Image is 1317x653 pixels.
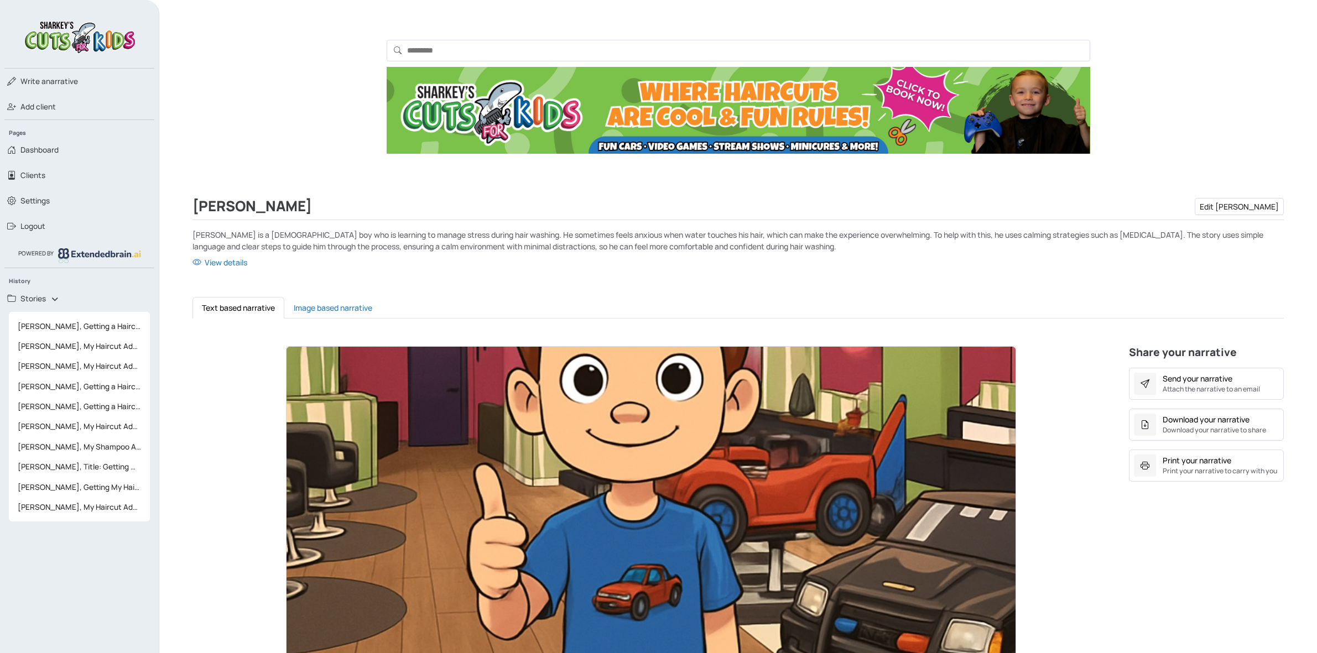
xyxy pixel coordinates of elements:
button: Download your narrativeDownload your narrative to share [1129,409,1284,441]
div: Download your narrative [1163,414,1250,425]
span: [PERSON_NAME], My Haircut Adventure at [PERSON_NAME] [13,356,145,376]
a: [PERSON_NAME], My Haircut Adventure at [PERSON_NAME] [9,497,150,517]
span: [PERSON_NAME], My Haircut Adventure at [PERSON_NAME] [13,416,145,436]
span: narrative [20,76,78,87]
img: logo [58,248,141,263]
img: logo [22,18,138,55]
span: Clients [20,170,45,181]
a: [PERSON_NAME], My Shampoo Adventure at [PERSON_NAME] [9,437,150,457]
a: [PERSON_NAME], Getting a Haircut at [PERSON_NAME] [9,377,150,396]
a: [PERSON_NAME], Getting a Haircut at [PERSON_NAME] [9,396,150,416]
span: [PERSON_NAME], My Haircut Adventure at [PERSON_NAME] [13,497,145,517]
small: Print your narrative to carry with you [1163,466,1277,476]
small: Download your narrative to share [1163,425,1266,435]
div: [PERSON_NAME] [192,198,1284,215]
span: [PERSON_NAME], Getting a Haircut at [PERSON_NAME] [13,396,145,416]
span: [PERSON_NAME], Getting a Haircut at [PERSON_NAME] [13,377,145,396]
a: View details [192,257,1284,268]
span: Logout [20,221,45,232]
a: [PERSON_NAME], Title: Getting My Hair Washed at [PERSON_NAME] [9,457,150,477]
span: [PERSON_NAME], Getting a Haircut at [PERSON_NAME] [13,316,145,336]
img: Ad Banner [387,67,1090,154]
span: Add client [20,101,56,112]
a: Edit [PERSON_NAME] [1195,198,1284,215]
a: [PERSON_NAME], My Haircut Adventure at [PERSON_NAME] [9,356,150,376]
a: [PERSON_NAME], My Haircut Adventure at [PERSON_NAME] [9,336,150,356]
h4: Share your narrative [1129,346,1284,363]
div: Send your narrative [1163,373,1232,384]
div: Print your narrative [1163,455,1231,466]
button: Text based narrative [192,297,284,318]
a: [PERSON_NAME], Getting a Haircut at [PERSON_NAME] [9,316,150,336]
a: [PERSON_NAME], My Haircut Adventure at [PERSON_NAME] [9,416,150,436]
button: Send your narrativeAttach the narrative to an email [1129,368,1284,400]
span: [PERSON_NAME], My Haircut Adventure at [PERSON_NAME] [13,336,145,356]
span: [PERSON_NAME], My Shampoo Adventure at [PERSON_NAME] [13,437,145,457]
span: Write a [20,76,46,86]
a: [PERSON_NAME], Getting My Haircut at [PERSON_NAME] [9,477,150,497]
span: [PERSON_NAME], Getting My Haircut at [PERSON_NAME] [13,477,145,497]
p: [PERSON_NAME] is a [DEMOGRAPHIC_DATA] boy who is learning to manage stress during hair washing. H... [192,229,1284,252]
button: Print your narrativePrint your narrative to carry with you [1129,450,1284,482]
small: Attach the narrative to an email [1163,384,1260,394]
span: Stories [20,293,46,304]
span: Dashboard [20,144,59,155]
button: Image based narrative [284,297,382,318]
span: [PERSON_NAME], Title: Getting My Hair Washed at [PERSON_NAME] [13,457,145,477]
span: Settings [20,195,50,206]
